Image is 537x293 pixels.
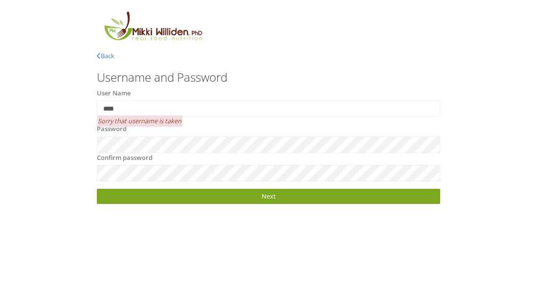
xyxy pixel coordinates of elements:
[97,10,208,46] img: MikkiLogoMain.png
[97,89,131,98] label: User Name
[97,115,182,127] span: Sorry that username is taken
[97,189,440,204] a: Next
[97,71,440,84] h3: Username and Password
[97,51,114,60] a: Back
[97,124,127,134] label: Password
[97,153,153,163] label: Confirm password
